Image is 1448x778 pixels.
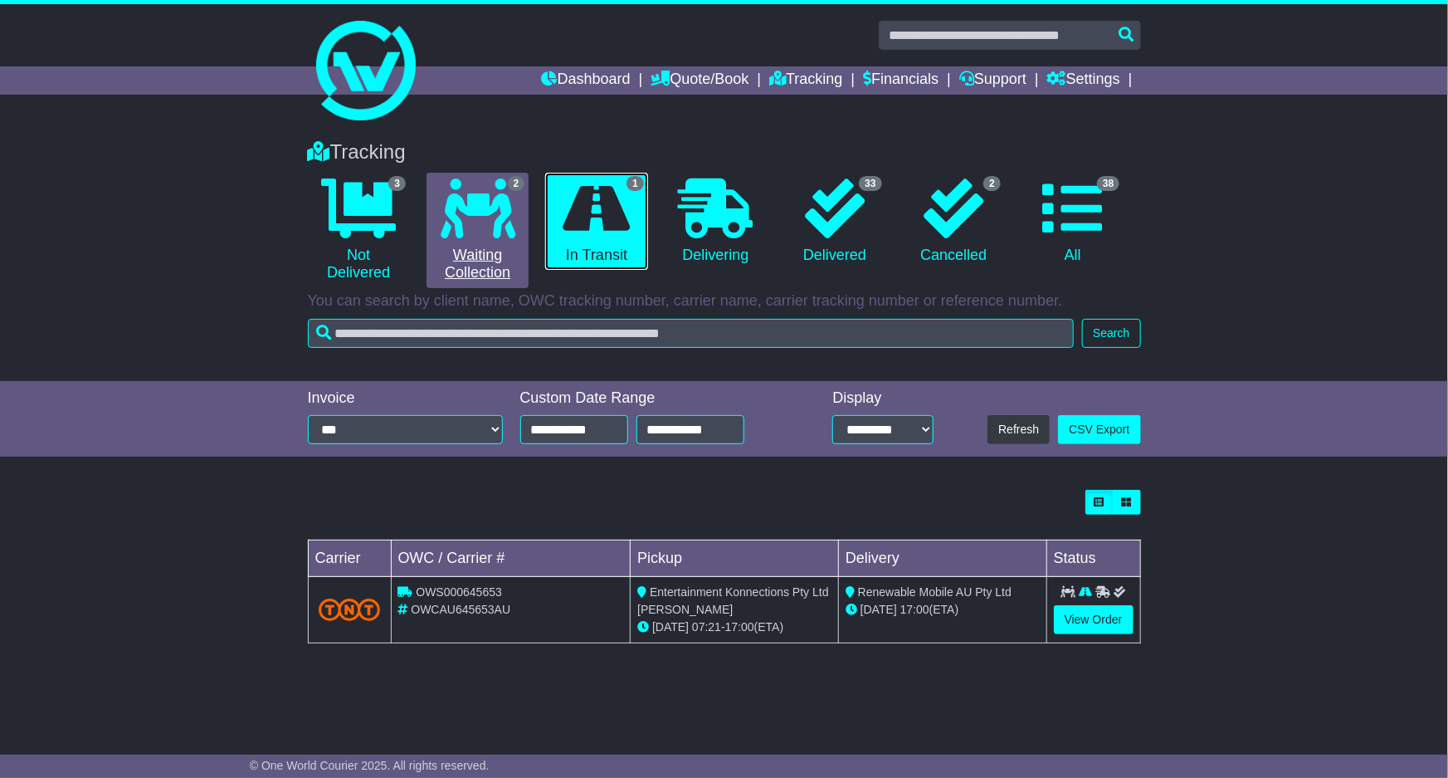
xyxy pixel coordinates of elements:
span: 2 [983,176,1001,191]
img: TNT_Domestic.png [319,599,381,621]
span: 17:00 [725,620,754,634]
a: CSV Export [1058,415,1140,444]
a: Dashboard [542,66,631,95]
button: Refresh [987,415,1050,444]
a: 38 All [1021,173,1124,271]
div: Display [832,389,933,408]
div: - (ETA) [637,619,831,636]
span: 17:00 [900,603,929,616]
span: 07:21 [692,620,721,634]
td: Pickup [631,541,839,577]
td: Delivery [838,541,1046,577]
a: Support [959,66,1026,95]
a: 2 Waiting Collection [427,173,529,288]
a: 2 Cancelled [903,173,1005,271]
span: Renewable Mobile AU Pty Ltd [858,585,1012,599]
a: Quote/Book [651,66,748,95]
a: 1 In Transit [545,173,647,271]
div: (ETA) [846,601,1040,619]
td: OWC / Carrier # [391,541,631,577]
span: OWCAU645653AU [411,603,510,616]
a: 33 Delivered [783,173,885,271]
a: Settings [1047,66,1120,95]
a: Financials [863,66,939,95]
div: Tracking [300,140,1149,164]
a: 3 Not Delivered [308,173,410,288]
span: 3 [388,176,406,191]
span: [DATE] [652,620,689,634]
a: Tracking [769,66,842,95]
span: 2 [508,176,525,191]
span: OWS000645653 [416,585,502,599]
p: You can search by client name, OWC tracking number, carrier name, carrier tracking number or refe... [308,292,1141,311]
span: © One World Courier 2025. All rights reserved. [250,759,490,772]
div: Custom Date Range [520,389,787,408]
span: 38 [1097,176,1119,191]
td: Status [1046,541,1140,577]
span: [DATE] [861,603,897,616]
span: 1 [626,176,644,191]
button: Search [1082,319,1140,348]
span: Entertainment Konnections Pty Ltd [PERSON_NAME] [637,585,828,616]
td: Carrier [308,541,391,577]
a: Delivering [665,173,767,271]
a: View Order [1054,605,1134,634]
span: 33 [859,176,881,191]
div: Invoice [308,389,504,408]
